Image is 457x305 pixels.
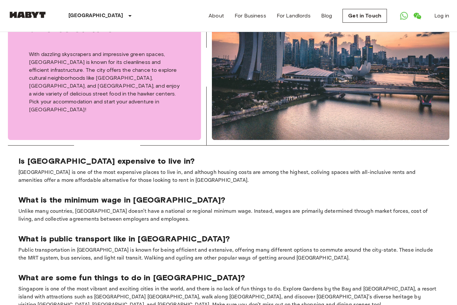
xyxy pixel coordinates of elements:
a: Open WhatsApp [397,9,411,22]
a: For Business [235,12,266,20]
p: What is the minimum wage in [GEOGRAPHIC_DATA]? [18,195,439,205]
p: [GEOGRAPHIC_DATA] is one of the most expensive places to live in, and although housing costs are ... [18,169,439,185]
p: Is [GEOGRAPHIC_DATA] expensive to live in? [18,156,439,166]
p: Public transportation in [GEOGRAPHIC_DATA] is known for being efficient and extensive, offering m... [18,247,439,263]
p: [GEOGRAPHIC_DATA] [68,12,123,20]
a: Log in [434,12,449,20]
a: Blog [321,12,332,20]
p: Unlike many countries, [GEOGRAPHIC_DATA] doesn’t have a national or regional minimum wage. Instea... [18,208,439,224]
p: What is public transport like in [GEOGRAPHIC_DATA]? [18,234,439,244]
p: With dazzling skyscrapers and impressive green spaces, [GEOGRAPHIC_DATA] is known for its cleanli... [29,51,180,114]
p: What are some fun things to do in [GEOGRAPHIC_DATA]? [18,273,439,283]
a: About [209,12,224,20]
a: Get in Touch [343,9,387,23]
a: Open WeChat [411,9,424,22]
a: For Landlords [277,12,311,20]
img: Habyt [8,12,47,18]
